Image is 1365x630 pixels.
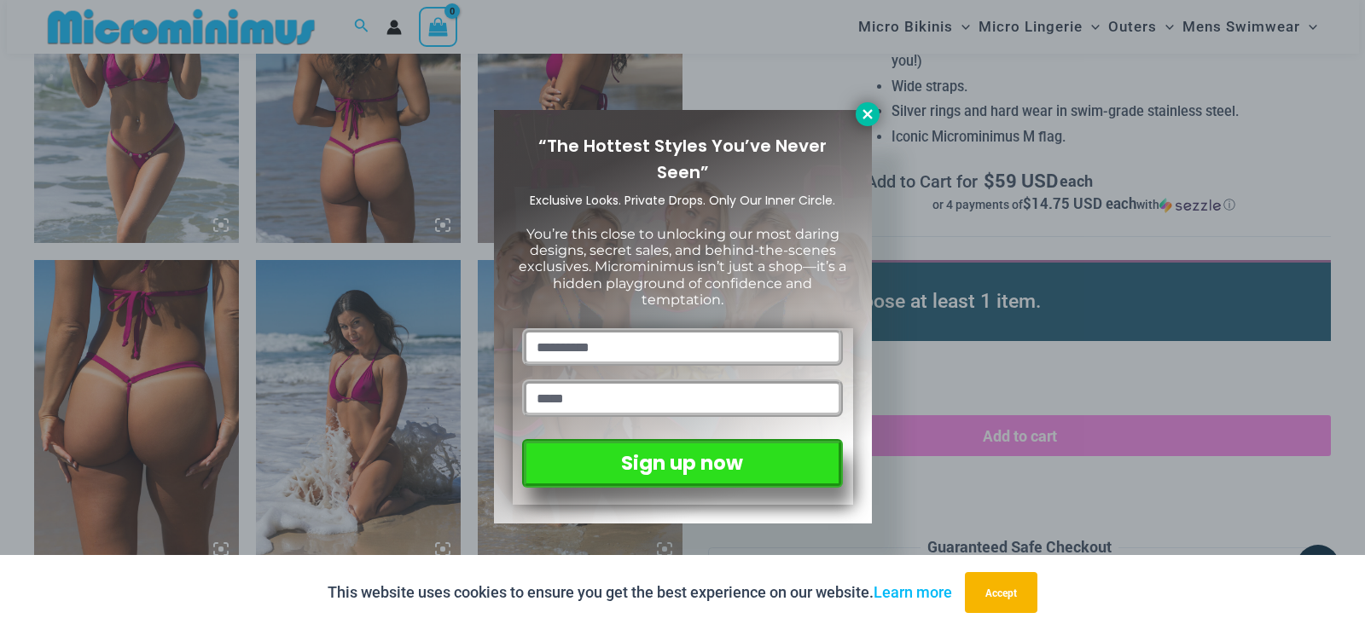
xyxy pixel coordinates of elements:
button: Close [856,102,880,126]
button: Accept [965,572,1037,613]
p: This website uses cookies to ensure you get the best experience on our website. [328,580,952,605]
span: Exclusive Looks. Private Drops. Only Our Inner Circle. [530,192,835,209]
span: “The Hottest Styles You’ve Never Seen” [538,134,827,184]
span: You’re this close to unlocking our most daring designs, secret sales, and behind-the-scenes exclu... [519,226,846,308]
button: Sign up now [522,439,842,488]
a: Learn more [874,583,952,601]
